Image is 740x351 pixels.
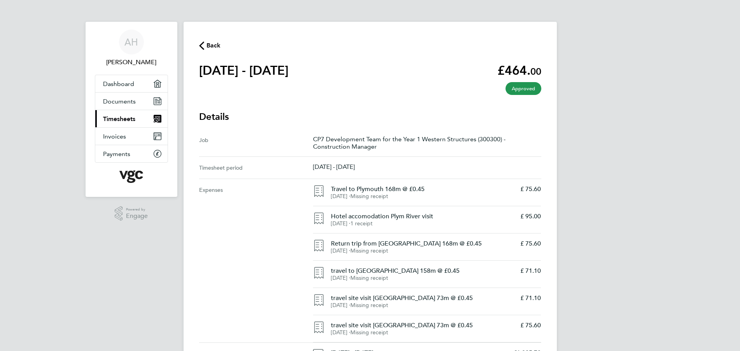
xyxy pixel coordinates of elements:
[199,135,313,150] div: Job
[331,267,514,275] h4: travel to [GEOGRAPHIC_DATA] 158m @ £0.45
[103,115,135,123] span: Timesheets
[199,40,221,50] button: Back
[350,329,388,336] span: Missing receipt
[520,212,541,220] p: £ 95.00
[350,275,388,281] span: Missing receipt
[103,80,134,88] span: Dashboard
[86,22,177,197] nav: Main navigation
[331,212,514,220] h4: Hotel accomodation Plym River visit
[206,41,221,50] span: Back
[95,145,168,162] a: Payments
[520,294,541,302] p: £ 71.10
[520,240,541,247] p: £ 75.60
[103,150,130,158] span: Payments
[331,220,350,227] span: [DATE] ⋅
[331,329,350,336] span: [DATE] ⋅
[331,321,514,329] h4: travel site visit [GEOGRAPHIC_DATA] 73m @ £0.45
[95,170,168,183] a: Go to home page
[124,37,138,47] span: AH
[350,193,388,200] span: Missing receipt
[520,321,541,329] p: £ 75.60
[95,75,168,92] a: Dashboard
[119,170,143,183] img: vgcgroup-logo-retina.png
[331,247,350,254] span: [DATE] ⋅
[95,128,168,145] a: Invoices
[530,66,541,77] span: 00
[199,111,541,123] h3: Details
[313,163,541,170] p: [DATE] - [DATE]
[350,220,373,227] span: 1 receipt
[497,63,541,78] app-decimal: £464.
[95,93,168,110] a: Documents
[506,82,541,95] span: This timesheet has been approved.
[103,98,136,105] span: Documents
[199,163,313,172] div: Timesheet period
[331,275,350,281] span: [DATE] ⋅
[95,58,168,67] span: Alan Hay
[126,206,148,213] span: Powered by
[520,185,541,193] p: £ 75.60
[331,240,514,247] h4: Return trip from [GEOGRAPHIC_DATA] 168m @ £0.45
[331,302,350,309] span: [DATE] ⋅
[199,63,289,78] h1: [DATE] - [DATE]
[350,302,388,309] span: Missing receipt
[95,110,168,127] a: Timesheets
[103,133,126,140] span: Invoices
[115,206,148,221] a: Powered byEngage
[331,185,514,193] h4: Travel to Plymouth 168m @ £0.45
[520,267,541,275] p: £ 71.10
[331,294,514,302] h4: travel site visit [GEOGRAPHIC_DATA] 73m @ £0.45
[95,30,168,67] a: AH[PERSON_NAME]
[313,135,541,150] p: CP7 Development Team for the Year 1 Western Structures (300300) - Construction Manager
[199,179,313,342] div: Expenses
[126,213,148,219] span: Engage
[331,193,350,200] span: [DATE] ⋅
[350,247,388,254] span: Missing receipt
